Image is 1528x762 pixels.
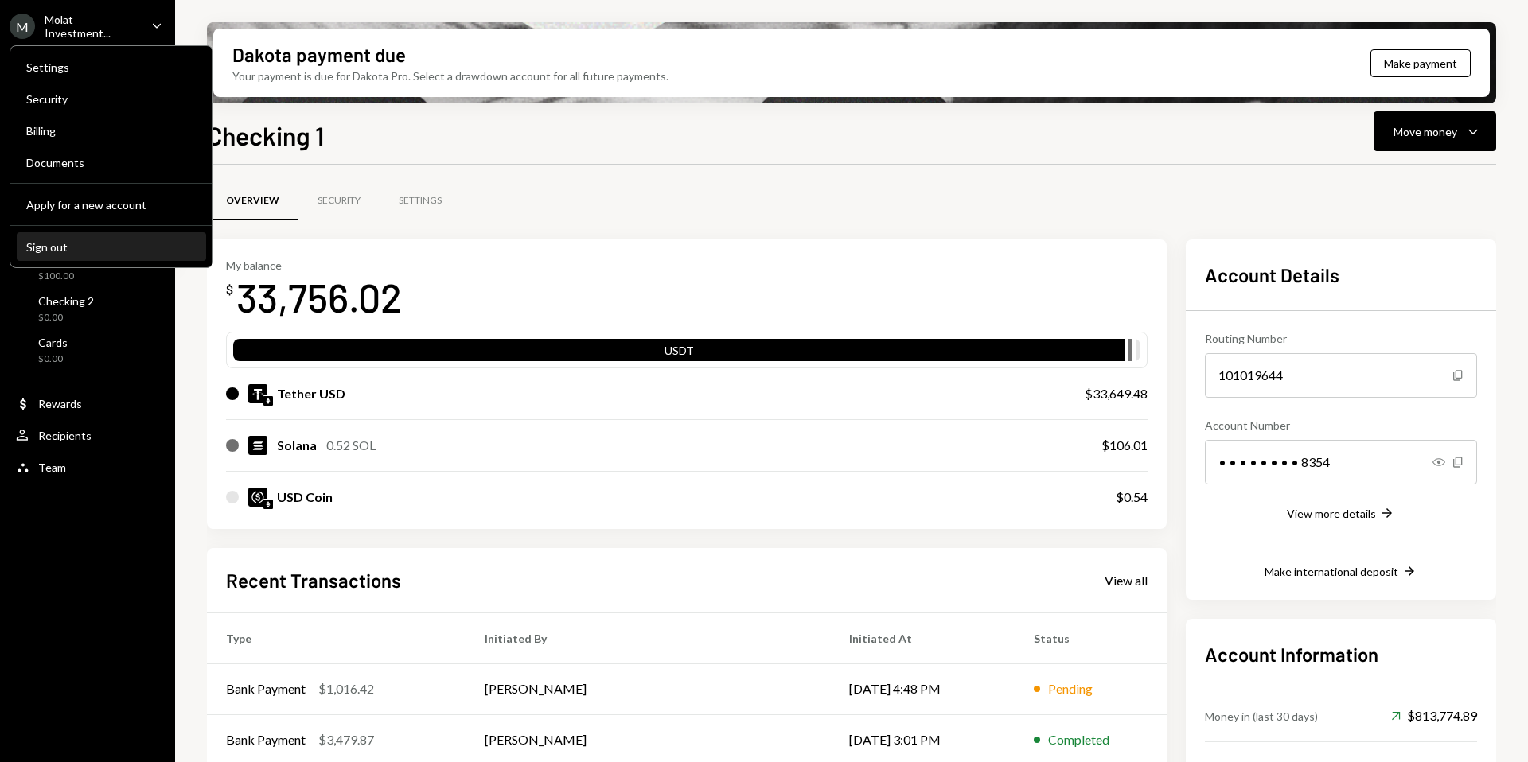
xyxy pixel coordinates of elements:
div: 0.52 SOL [326,436,376,455]
button: Make international deposit [1265,563,1417,581]
img: USDT [248,384,267,403]
div: $0.54 [1116,488,1148,507]
div: Your payment is due for Dakota Pro. Select a drawdown account for all future payments. [232,68,668,84]
div: M [10,14,35,39]
div: Tether USD [277,384,345,403]
a: Cards$0.00 [10,331,166,369]
button: Apply for a new account [17,191,206,220]
div: Overview [226,194,279,208]
th: Status [1015,612,1167,663]
div: Recipients [38,429,92,442]
div: Pending [1048,679,1093,698]
div: $106.01 [1101,436,1148,455]
div: $ [226,282,233,297]
a: Rewards [10,389,166,418]
div: Settings [26,60,197,74]
div: Solana [277,436,317,455]
div: $1,016.42 [318,679,374,698]
div: USDT [233,342,1125,364]
img: ethereum-mainnet [263,396,273,406]
td: [PERSON_NAME] [466,663,831,714]
div: Sign out [26,240,197,254]
div: Rewards [38,397,82,410]
div: View more details [1287,507,1376,520]
div: $813,774.89 [1391,706,1477,725]
a: Checking 2$0.00 [10,290,166,328]
a: Billing [17,116,206,145]
a: View all [1105,571,1148,589]
div: $0.00 [38,311,94,325]
td: [DATE] 4:48 PM [830,663,1014,714]
a: Recipients [10,421,166,449]
div: $0.00 [38,352,68,366]
div: Settings [399,194,442,208]
div: Documents [26,156,197,169]
a: Settings [17,52,206,81]
h2: Account Information [1205,641,1477,667]
div: Security [318,194,361,208]
img: SOL [248,436,267,455]
div: $33,649.48 [1085,384,1148,403]
button: Sign out [17,233,206,262]
th: Type [207,612,466,663]
h2: Account Details [1205,262,1477,288]
img: USDC [248,488,267,507]
div: Routing Number [1205,330,1477,347]
div: Billing [26,124,197,138]
div: $3,479.87 [318,730,374,749]
div: View all [1105,573,1148,589]
button: View more details [1287,505,1395,523]
h1: Checking 1 [207,119,324,151]
div: $100.00 [38,270,83,283]
div: Team [38,461,66,474]
div: Apply for a new account [26,198,197,212]
a: Security [17,84,206,113]
a: Overview [207,181,298,221]
div: Cards [38,336,68,349]
button: Make payment [1370,49,1471,77]
div: Checking 2 [38,294,94,308]
div: Account Number [1205,417,1477,433]
div: Dakota payment due [232,41,406,68]
a: Settings [380,181,461,221]
div: Make international deposit [1265,565,1398,578]
h2: Recent Transactions [226,567,401,593]
button: Move money [1374,111,1496,151]
th: Initiated By [466,612,831,663]
img: ethereum-mainnet [263,500,273,509]
div: Completed [1048,730,1109,749]
div: Bank Payment [226,730,306,749]
div: Molat Investment... [45,13,138,40]
div: Security [26,92,197,106]
div: 33,756.02 [236,272,402,322]
div: Money in (last 30 days) [1205,708,1318,725]
a: Team [10,453,166,481]
div: • • • • • • • • 8354 [1205,440,1477,484]
div: Move money [1394,123,1457,140]
th: Initiated At [830,612,1014,663]
a: Security [298,181,380,221]
div: 101019644 [1205,353,1477,398]
a: Documents [17,148,206,177]
div: My balance [226,259,402,272]
div: USD Coin [277,488,333,507]
div: Bank Payment [226,679,306,698]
